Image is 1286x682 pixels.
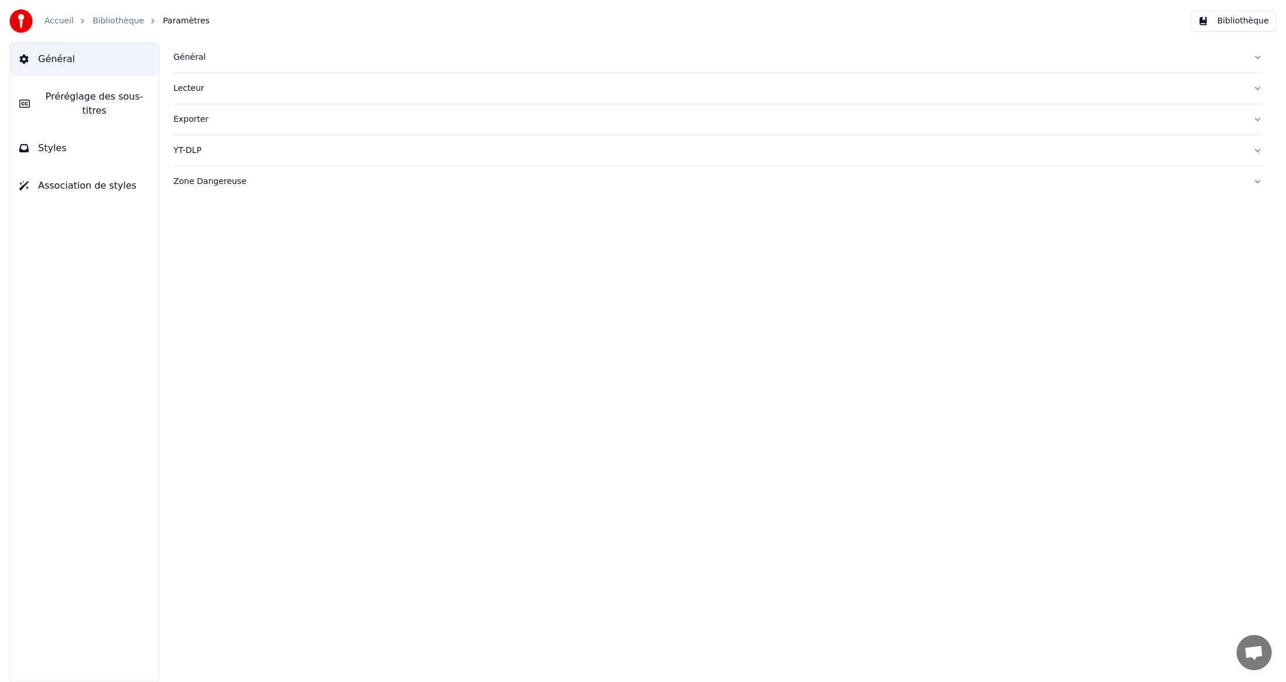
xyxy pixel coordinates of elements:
[173,73,1263,104] button: Lecteur
[163,15,210,27] span: Paramètres
[173,176,1244,187] div: Zone Dangereuse
[10,43,159,76] button: Général
[9,9,33,33] img: youka
[38,179,137,193] span: Association de styles
[173,42,1263,73] button: Général
[173,114,1244,125] div: Exporter
[10,132,159,165] button: Styles
[1237,635,1272,670] a: Ouvrir le chat
[45,15,74,27] a: Accueil
[39,90,149,118] span: Préréglage des sous-titres
[173,104,1263,135] button: Exporter
[173,135,1263,166] button: YT-DLP
[173,52,1244,63] div: Général
[10,80,159,127] button: Préréglage des sous-titres
[38,141,67,155] span: Styles
[173,166,1263,197] button: Zone Dangereuse
[45,15,210,27] nav: breadcrumb
[1191,11,1277,32] button: Bibliothèque
[38,52,75,66] span: Général
[10,169,159,202] button: Association de styles
[93,15,144,27] a: Bibliothèque
[173,83,1244,94] div: Lecteur
[173,145,1244,156] div: YT-DLP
